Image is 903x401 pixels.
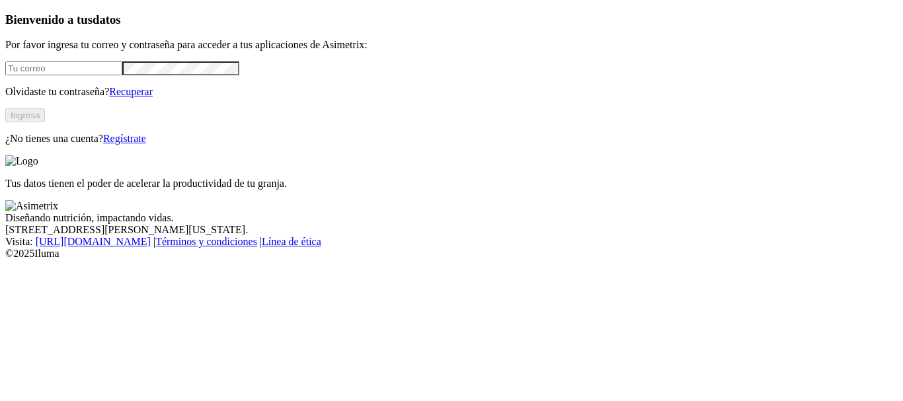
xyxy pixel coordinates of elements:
[36,236,151,247] a: [URL][DOMAIN_NAME]
[5,155,38,167] img: Logo
[5,39,898,51] p: Por favor ingresa tu correo y contraseña para acceder a tus aplicaciones de Asimetrix:
[5,200,58,212] img: Asimetrix
[5,13,898,27] h3: Bienvenido a tus
[93,13,121,26] span: datos
[5,133,898,145] p: ¿No tienes una cuenta?
[5,108,45,122] button: Ingresa
[155,236,257,247] a: Términos y condiciones
[5,86,898,98] p: Olvidaste tu contraseña?
[5,224,898,236] div: [STREET_ADDRESS][PERSON_NAME][US_STATE].
[5,61,122,75] input: Tu correo
[109,86,153,97] a: Recuperar
[262,236,321,247] a: Línea de ética
[103,133,146,144] a: Regístrate
[5,212,898,224] div: Diseñando nutrición, impactando vidas.
[5,178,898,190] p: Tus datos tienen el poder de acelerar la productividad de tu granja.
[5,248,898,260] div: © 2025 Iluma
[5,236,898,248] div: Visita : | |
